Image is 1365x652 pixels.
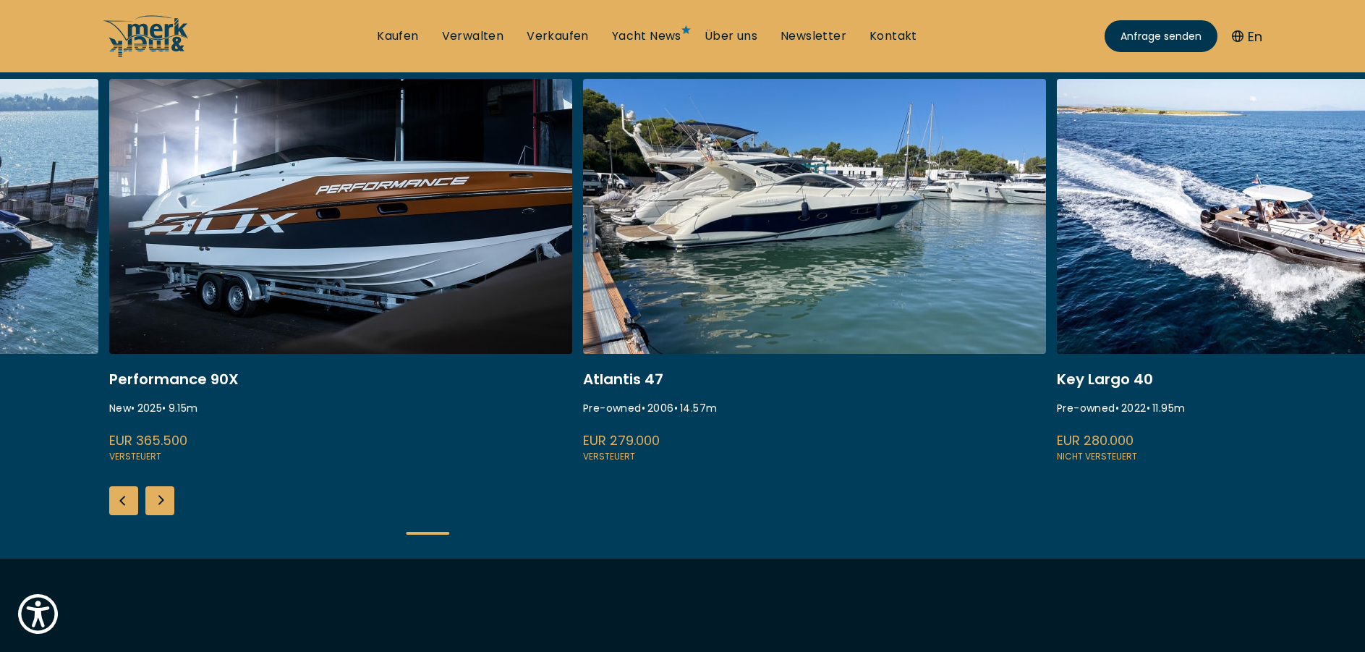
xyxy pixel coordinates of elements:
[781,28,846,44] a: Newsletter
[14,590,61,638] button: Show Accessibility Preferences
[442,28,504,44] a: Verwalten
[1232,27,1262,46] button: En
[612,28,681,44] a: Yacht News
[109,486,138,515] div: Previous slide
[377,28,418,44] a: Kaufen
[869,28,917,44] a: Kontakt
[145,486,174,515] div: Next slide
[1105,20,1217,52] a: Anfrage senden
[527,28,589,44] a: Verkaufen
[1121,29,1202,44] span: Anfrage senden
[705,28,757,44] a: Über uns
